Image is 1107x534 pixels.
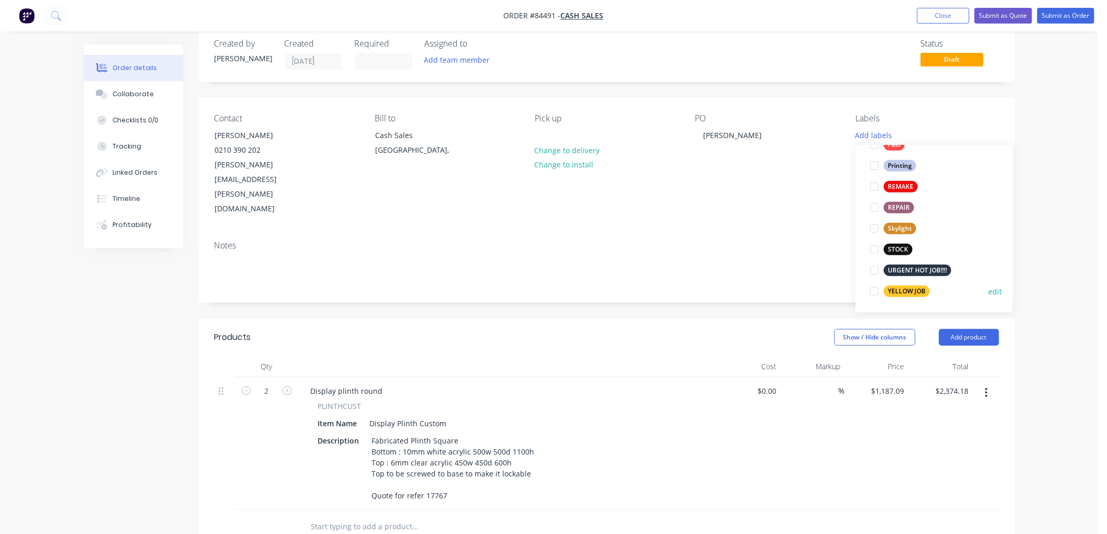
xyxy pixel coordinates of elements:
[425,53,496,67] button: Add team member
[866,138,909,152] button: Paid
[866,158,921,173] button: Printing
[839,385,845,397] span: %
[84,107,183,133] button: Checklists 0/0
[84,133,183,160] button: Tracking
[318,401,362,412] span: PLINTHCUST
[419,53,495,67] button: Add team member
[561,11,604,21] a: Cash Sales
[206,128,311,217] div: [PERSON_NAME]0210 390 202[PERSON_NAME][EMAIL_ADDRESS][PERSON_NAME][DOMAIN_NAME]
[214,39,272,49] div: Created by
[884,244,913,255] div: STOCK
[529,157,599,172] button: Change to install
[368,433,539,503] div: Fabricated Plinth Square Bottom : 10mm white acrylic 500w 500d 1100h Top : 6mm clear acrylic 450w...
[834,329,916,346] button: Show / Hide columns
[975,8,1032,24] button: Submit as Quote
[866,179,922,194] button: REMAKE
[884,139,905,151] div: Paid
[302,383,391,399] div: Display plinth round
[921,53,984,66] span: Draft
[866,200,919,215] button: REPAIR
[866,242,917,257] button: STOCK
[884,286,930,297] div: YELLOW JOB
[355,39,412,49] div: Required
[845,356,909,377] div: Price
[214,331,251,344] div: Products
[366,128,471,161] div: Cash Sales[GEOGRAPHIC_DATA],
[84,81,183,107] button: Collaborate
[921,39,999,49] div: Status
[366,416,451,431] div: Display Plinth Custom
[535,113,678,123] div: Pick up
[314,433,364,448] div: Description
[84,186,183,212] button: Timeline
[215,157,302,216] div: [PERSON_NAME][EMAIL_ADDRESS][PERSON_NAME][DOMAIN_NAME]
[866,221,921,236] button: Skylight
[214,53,272,64] div: [PERSON_NAME]
[717,356,781,377] div: Cost
[884,181,918,192] div: REMAKE
[866,263,956,278] button: URGENT HOT JOB!!!!
[112,89,154,99] div: Collaborate
[84,160,183,186] button: Linked Orders
[989,286,1002,297] button: edit
[112,168,157,177] div: Linked Orders
[214,113,358,123] div: Contact
[884,223,917,234] div: Skylight
[235,356,298,377] div: Qty
[214,241,999,251] div: Notes
[1037,8,1094,24] button: Submit as Order
[215,143,302,157] div: 0210 390 202
[19,8,35,24] img: Factory
[866,284,934,299] button: YELLOW JOB
[884,160,917,172] div: Printing
[112,194,140,203] div: Timeline
[529,143,605,157] button: Change to delivery
[855,113,999,123] div: Labels
[781,356,845,377] div: Markup
[939,329,999,346] button: Add product
[285,39,342,49] div: Created
[909,356,973,377] div: Total
[695,113,839,123] div: PO
[695,128,771,143] div: [PERSON_NAME]
[884,265,952,276] div: URGENT HOT JOB!!!!
[314,416,362,431] div: Item Name
[884,202,914,213] div: REPAIR
[84,55,183,81] button: Order details
[84,212,183,238] button: Profitability
[112,63,157,73] div: Order details
[917,8,969,24] button: Close
[112,220,152,230] div: Profitability
[504,11,561,21] span: Order #84491 -
[850,128,898,142] button: Add labels
[112,142,141,151] div: Tracking
[375,113,518,123] div: Bill to
[112,116,159,125] div: Checklists 0/0
[425,39,529,49] div: Assigned to
[375,128,462,143] div: Cash Sales
[215,128,302,143] div: [PERSON_NAME]
[375,143,462,157] div: [GEOGRAPHIC_DATA],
